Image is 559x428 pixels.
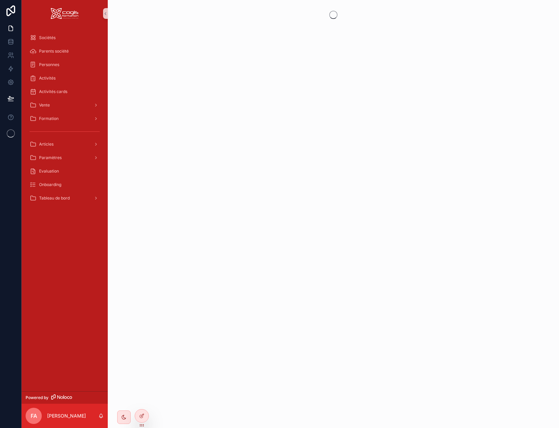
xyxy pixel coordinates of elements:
[26,113,104,125] a: Formation
[22,27,108,213] div: scrollable content
[39,49,69,54] span: Parents société
[26,59,104,71] a: Personnes
[26,138,104,150] a: Articles
[39,155,62,160] span: Paramètres
[51,8,78,19] img: App logo
[39,75,56,81] span: Activités
[31,412,37,420] span: FA
[26,165,104,177] a: Evaluation
[26,395,48,400] span: Powered by
[26,86,104,98] a: Activités cards
[26,179,104,191] a: Onboarding
[26,45,104,57] a: Parents société
[47,412,86,419] p: [PERSON_NAME]
[26,152,104,164] a: Paramètres
[22,391,108,404] a: Powered by
[39,35,56,40] span: Sociétés
[39,182,61,187] span: Onboarding
[26,72,104,84] a: Activités
[39,116,59,121] span: Formation
[39,142,54,147] span: Articles
[26,192,104,204] a: Tableau de bord
[26,32,104,44] a: Sociétés
[39,195,70,201] span: Tableau de bord
[39,169,59,174] span: Evaluation
[39,89,67,94] span: Activités cards
[39,102,50,108] span: Vente
[26,99,104,111] a: Vente
[39,62,59,67] span: Personnes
